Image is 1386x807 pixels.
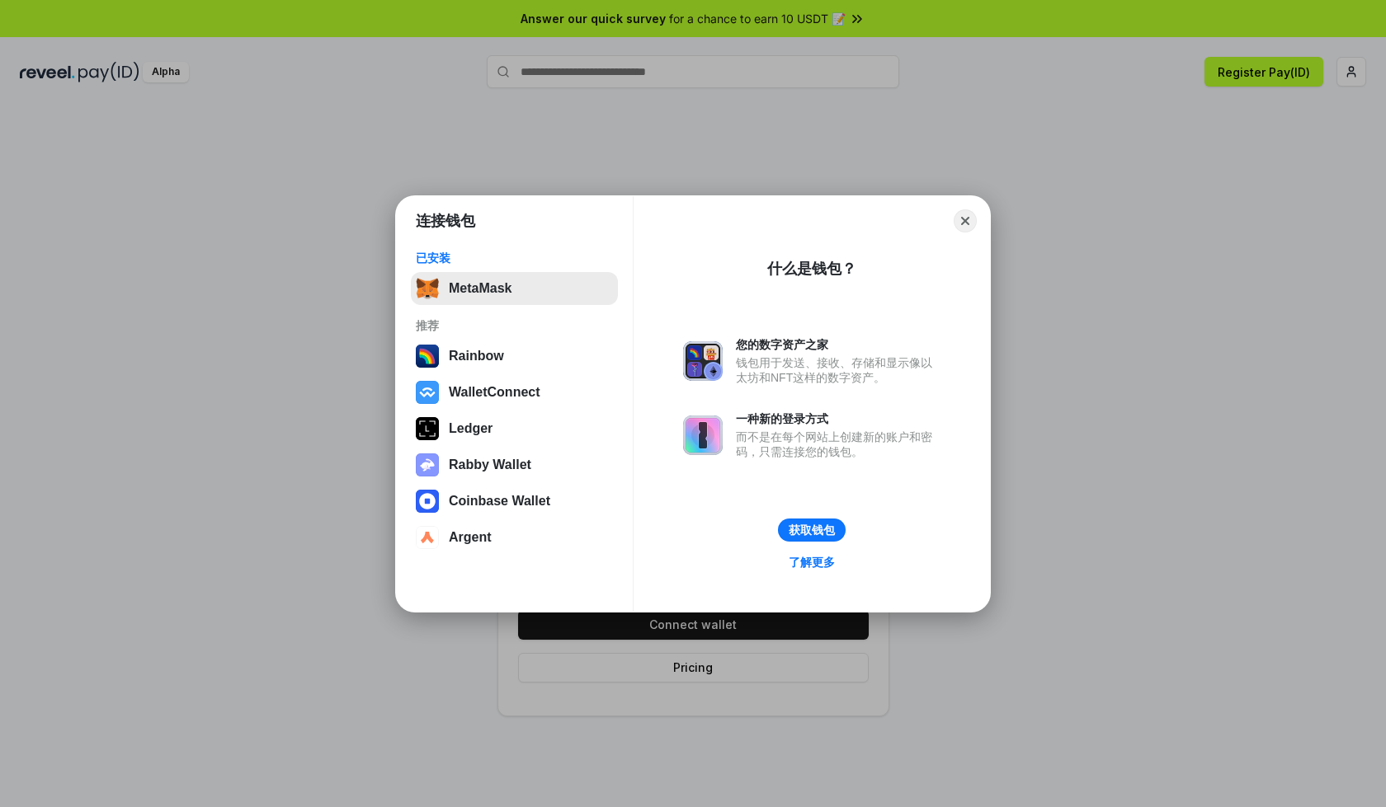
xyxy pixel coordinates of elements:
[789,523,835,537] div: 获取钱包
[416,345,439,368] img: svg+xml,%3Csvg%20width%3D%22120%22%20height%3D%22120%22%20viewBox%3D%220%200%20120%20120%22%20fil...
[449,385,540,400] div: WalletConnect
[449,349,504,364] div: Rainbow
[416,318,613,333] div: 推荐
[736,355,940,385] div: 钱包用于发送、接收、存储和显示像以太坊和NFT这样的数字资产。
[416,490,439,513] img: svg+xml,%3Csvg%20width%3D%2228%22%20height%3D%2228%22%20viewBox%3D%220%200%2028%2028%22%20fill%3D...
[449,457,531,472] div: Rabby Wallet
[411,412,618,445] button: Ledger
[778,518,846,542] button: 获取钱包
[683,415,723,455] img: svg+xml,%3Csvg%20xmlns%3D%22http%3A%2F%2Fwww.w3.org%2F2000%2Fsvg%22%20fill%3D%22none%22%20viewBox...
[411,448,618,481] button: Rabby Wallet
[411,340,618,373] button: Rainbow
[416,526,439,549] img: svg+xml,%3Csvg%20width%3D%2228%22%20height%3D%2228%22%20viewBox%3D%220%200%2028%2028%22%20fill%3D...
[416,417,439,440] img: svg+xml,%3Csvg%20xmlns%3D%22http%3A%2F%2Fwww.w3.org%2F2000%2Fsvg%22%20width%3D%2228%22%20height%3...
[736,411,940,426] div: 一种新的登录方式
[411,272,618,305] button: MetaMask
[736,429,940,459] div: 而不是在每个网站上创建新的账户和密码，只需连接您的钱包。
[789,555,835,570] div: 了解更多
[416,381,439,404] img: svg+xml,%3Csvg%20width%3D%2228%22%20height%3D%2228%22%20viewBox%3D%220%200%2028%2028%22%20fill%3D...
[449,494,550,509] div: Coinbase Wallet
[416,251,613,265] div: 已安装
[954,209,977,232] button: Close
[449,530,492,545] div: Argent
[416,211,475,231] h1: 连接钱包
[411,521,618,554] button: Argent
[411,485,618,518] button: Coinbase Wallet
[416,277,439,300] img: svg+xml,%3Csvg%20fill%3D%22none%22%20height%3D%2233%22%20viewBox%3D%220%200%2035%2033%22%20width%...
[449,281,511,296] div: MetaMask
[736,337,940,352] div: 您的数字资产之家
[416,453,439,476] img: svg+xml,%3Csvg%20xmlns%3D%22http%3A%2F%2Fwww.w3.org%2F2000%2Fsvg%22%20fill%3D%22none%22%20viewBox...
[411,376,618,409] button: WalletConnect
[779,551,845,573] a: 了解更多
[449,421,493,436] div: Ledger
[767,259,856,279] div: 什么是钱包？
[683,341,723,381] img: svg+xml,%3Csvg%20xmlns%3D%22http%3A%2F%2Fwww.w3.org%2F2000%2Fsvg%22%20fill%3D%22none%22%20viewBox...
